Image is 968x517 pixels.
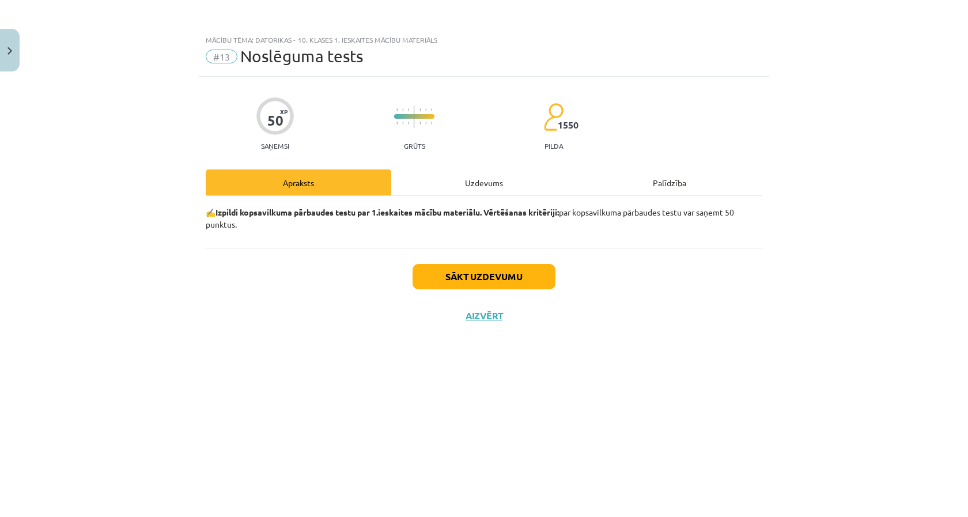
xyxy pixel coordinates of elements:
p: ✍️ par kopsavilkuma pārbaudes testu var saņemt 50 punktus. [206,206,762,231]
p: Grūts [404,142,425,150]
b: Izpildi kopsavilkuma pārbaudes testu par 1.ieskaites mācību materiālu. Vērtēšanas kritēriji: [215,207,559,217]
button: Sākt uzdevumu [413,264,555,289]
img: icon-short-line-57e1e144782c952c97e751825c79c345078a6d821885a25fce030b3d8c18986b.svg [419,122,421,124]
p: Saņemsi [256,142,294,150]
p: pilda [544,142,563,150]
img: icon-short-line-57e1e144782c952c97e751825c79c345078a6d821885a25fce030b3d8c18986b.svg [408,108,409,111]
div: 50 [267,112,283,129]
img: icon-short-line-57e1e144782c952c97e751825c79c345078a6d821885a25fce030b3d8c18986b.svg [419,108,421,111]
img: icon-short-line-57e1e144782c952c97e751825c79c345078a6d821885a25fce030b3d8c18986b.svg [431,122,432,124]
img: icon-short-line-57e1e144782c952c97e751825c79c345078a6d821885a25fce030b3d8c18986b.svg [396,108,398,111]
img: icon-short-line-57e1e144782c952c97e751825c79c345078a6d821885a25fce030b3d8c18986b.svg [402,108,403,111]
div: Apraksts [206,169,391,195]
img: icon-short-line-57e1e144782c952c97e751825c79c345078a6d821885a25fce030b3d8c18986b.svg [402,122,403,124]
button: Aizvērt [462,310,506,322]
img: icon-short-line-57e1e144782c952c97e751825c79c345078a6d821885a25fce030b3d8c18986b.svg [425,122,426,124]
img: students-c634bb4e5e11cddfef0936a35e636f08e4e9abd3cc4e673bd6f9a4125e45ecb1.svg [543,103,564,131]
img: icon-close-lesson-0947bae3869378f0d4975bcd49f059093ad1ed9edebbc8119c70593378902aed.svg [7,47,12,55]
span: XP [280,108,288,115]
div: Palīdzība [577,169,762,195]
img: icon-short-line-57e1e144782c952c97e751825c79c345078a6d821885a25fce030b3d8c18986b.svg [396,122,398,124]
div: Uzdevums [391,169,577,195]
span: 1550 [558,120,578,130]
img: icon-short-line-57e1e144782c952c97e751825c79c345078a6d821885a25fce030b3d8c18986b.svg [425,108,426,111]
img: icon-short-line-57e1e144782c952c97e751825c79c345078a6d821885a25fce030b3d8c18986b.svg [408,122,409,124]
img: icon-long-line-d9ea69661e0d244f92f715978eff75569469978d946b2353a9bb055b3ed8787d.svg [414,105,415,128]
img: icon-short-line-57e1e144782c952c97e751825c79c345078a6d821885a25fce030b3d8c18986b.svg [431,108,432,111]
span: #13 [206,50,237,63]
div: Mācību tēma: Datorikas - 10. klases 1. ieskaites mācību materiāls [206,36,762,44]
span: Noslēguma tests [240,47,363,66]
